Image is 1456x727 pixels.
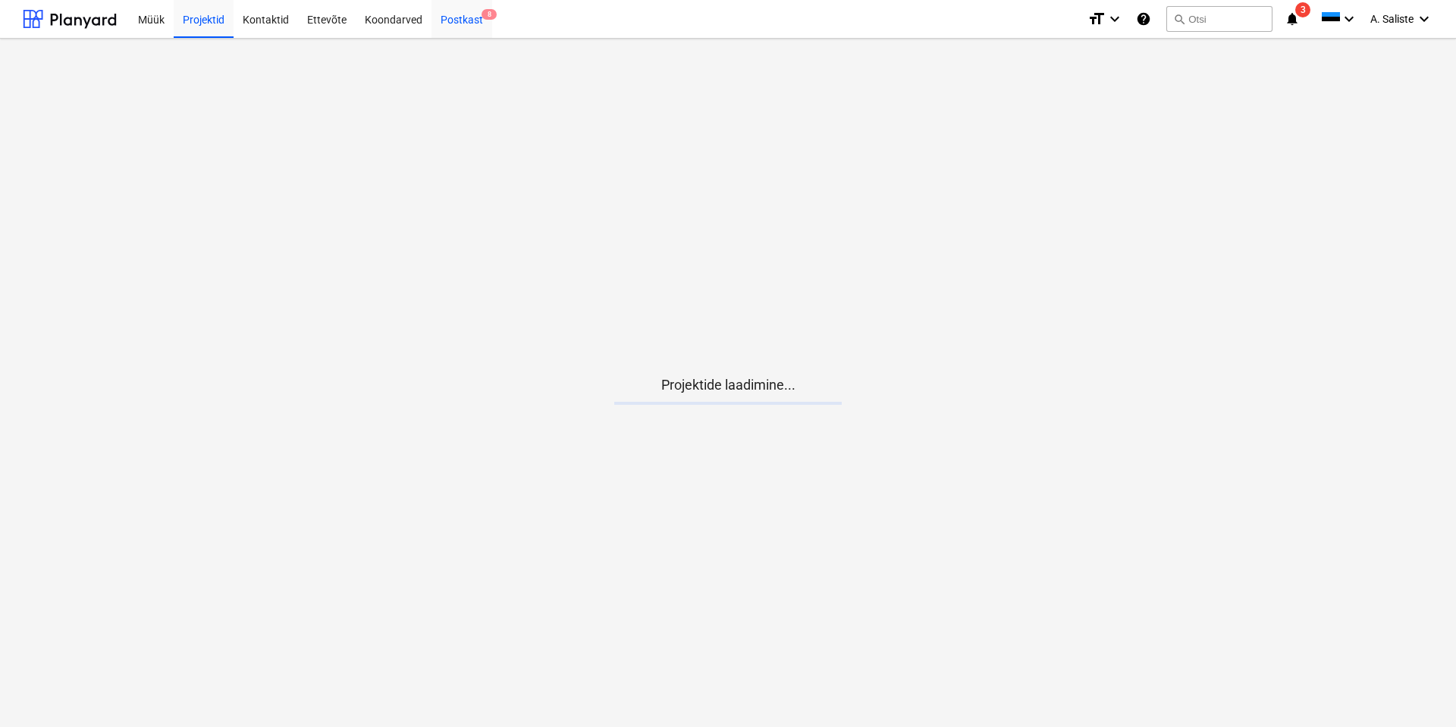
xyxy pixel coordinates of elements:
i: keyboard_arrow_down [1106,10,1124,28]
i: format_size [1087,10,1106,28]
button: Otsi [1166,6,1272,32]
i: keyboard_arrow_down [1415,10,1433,28]
p: Projektide laadimine... [614,376,842,394]
span: 8 [482,9,497,20]
i: Abikeskus [1136,10,1151,28]
i: keyboard_arrow_down [1340,10,1358,28]
i: notifications [1285,10,1300,28]
span: search [1173,13,1185,25]
span: 3 [1295,2,1310,17]
span: A. Saliste [1370,13,1414,25]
